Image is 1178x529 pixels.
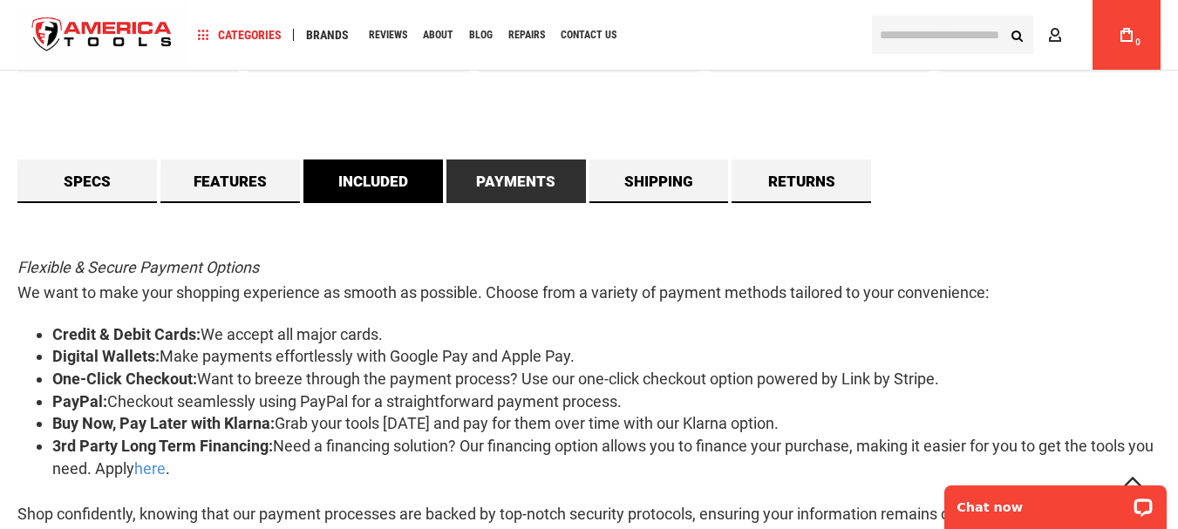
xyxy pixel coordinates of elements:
[303,159,443,203] a: Included
[446,159,586,203] a: Payments
[17,3,187,68] img: America Tools
[17,258,259,276] em: Flexible & Secure Payment Options
[52,437,273,455] strong: 3rd Party Long Term Financing:
[561,30,616,40] span: Contact Us
[500,24,553,47] a: Repairs
[52,370,197,388] strong: One-Click Checkout:
[423,30,453,40] span: About
[1135,37,1141,47] span: 0
[190,24,289,47] a: Categories
[508,30,545,40] span: Repairs
[134,459,166,478] a: here
[52,390,1161,413] li: Checkout seamlessly using PayPal for a straightforward payment process.
[461,24,500,47] a: Blog
[306,29,349,41] span: Brands
[415,24,461,47] a: About
[369,30,407,40] span: Reviews
[160,159,300,203] a: Features
[1000,18,1033,51] button: Search
[52,412,1161,435] li: Grab your tools [DATE] and pay for them over time with our Klarna option.
[17,159,157,203] a: Specs
[589,159,729,203] a: Shipping
[52,414,275,432] strong: Buy Now, Pay Later with Klarna:
[17,255,1161,306] p: We want to make your shopping experience as smooth as possible. Choose from a variety of payment ...
[52,435,1161,479] li: Need a financing solution? Our financing option allows you to finance your purchase, making it ea...
[469,30,493,40] span: Blog
[361,24,415,47] a: Reviews
[933,474,1178,529] iframe: LiveChat chat widget
[52,368,1161,390] li: Want to breeze through the payment process? Use our one-click checkout option powered by Link by ...
[553,24,624,47] a: Contact Us
[52,323,1161,346] li: We accept all major cards.
[17,3,187,68] a: store logo
[52,347,160,365] strong: Digital Wallets:
[732,159,871,203] a: Returns
[298,24,357,47] a: Brands
[52,325,201,343] strong: Credit & Debit Cards:
[198,29,282,41] span: Categories
[17,502,1161,527] p: Shop confidently, knowing that our payment processes are backed by top-notch security protocols, ...
[52,345,1161,368] li: Make payments effortlessly with Google Pay and Apple Pay.
[52,392,107,410] strong: PayPal:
